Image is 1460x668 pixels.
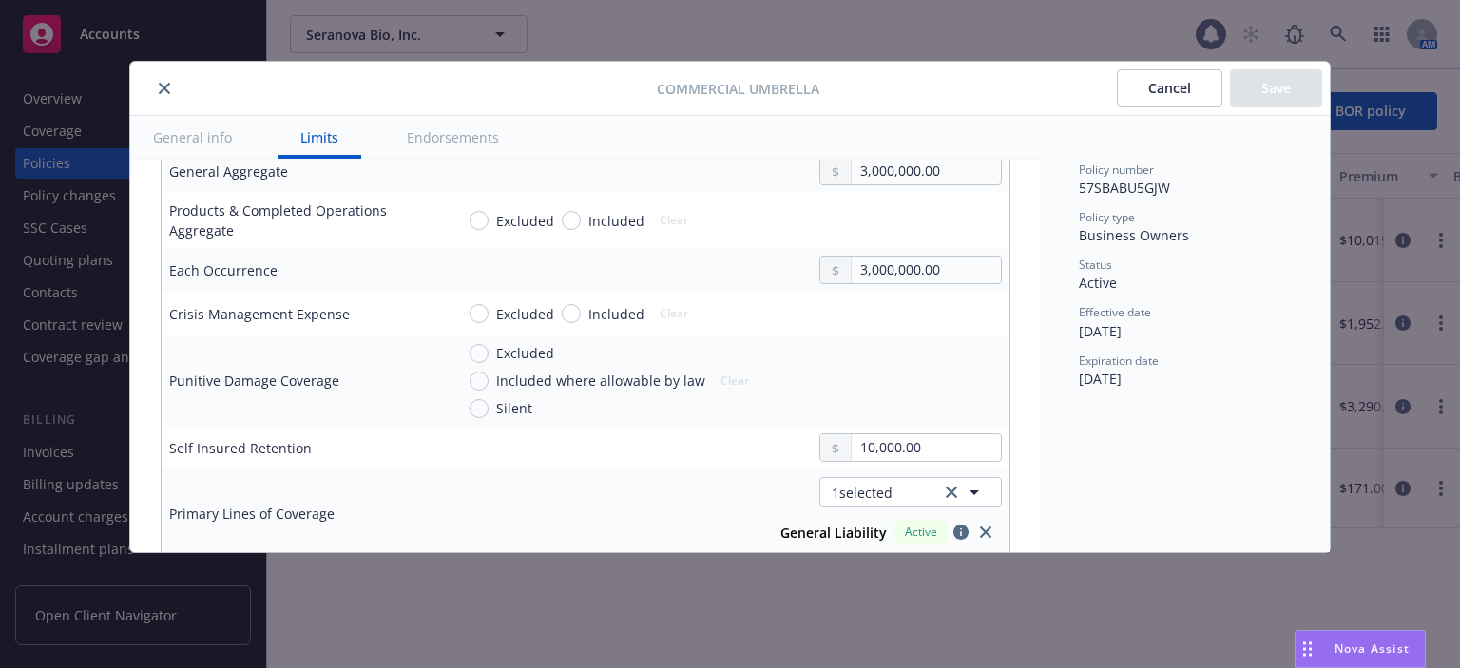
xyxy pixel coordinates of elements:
span: [DATE] [1079,370,1122,388]
span: Silent [496,398,532,418]
span: 1 selected [832,483,893,503]
input: 0.00 [852,434,1001,461]
input: Included [562,211,581,230]
input: 0.00 [852,158,1001,184]
span: 57SBABU5GJW [1079,179,1170,197]
span: Nova Assist [1335,640,1410,657]
input: Excluded [470,211,489,230]
span: Status [1079,257,1112,273]
span: Active [902,524,940,541]
button: Nova Assist [1295,630,1426,668]
div: Products & Completed Operations Aggregate [169,200,439,240]
div: Punitive Damage Coverage [169,371,339,391]
input: Silent [470,399,489,418]
strong: General Liability [780,524,887,542]
button: Cancel [1117,69,1222,107]
span: Active [1079,274,1117,292]
span: Effective date [1079,304,1151,320]
span: Policy type [1079,209,1135,225]
span: Excluded [496,211,554,231]
div: Crisis Management Expense [169,304,350,324]
div: Self Insured Retention [169,438,312,458]
span: Included where allowable by law [496,371,705,391]
input: 0.00 [852,257,1001,283]
button: 1selectedclear selection [819,477,1002,507]
span: Included [588,304,644,324]
button: General info [130,116,255,159]
input: Included where allowable by law [470,372,489,391]
span: Expiration date [1079,353,1159,369]
div: Primary Lines of Coverage [169,504,335,524]
span: Excluded [496,343,554,363]
button: Endorsements [384,116,522,159]
input: Excluded [470,304,489,323]
button: close [153,77,176,100]
div: Each Occurrence [169,260,278,280]
span: Commercial Umbrella [657,79,819,99]
span: Included [588,211,644,231]
button: Limits [278,116,361,159]
input: Included [562,304,581,323]
div: General Aggregate [169,162,288,181]
span: Business Owners [1079,226,1189,244]
span: Excluded [496,304,554,324]
input: Excluded [470,344,489,363]
div: Drag to move [1296,631,1319,667]
span: Policy number [1079,162,1154,178]
a: close [974,521,997,544]
span: [DATE] [1079,322,1122,340]
a: clear selection [940,481,963,504]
